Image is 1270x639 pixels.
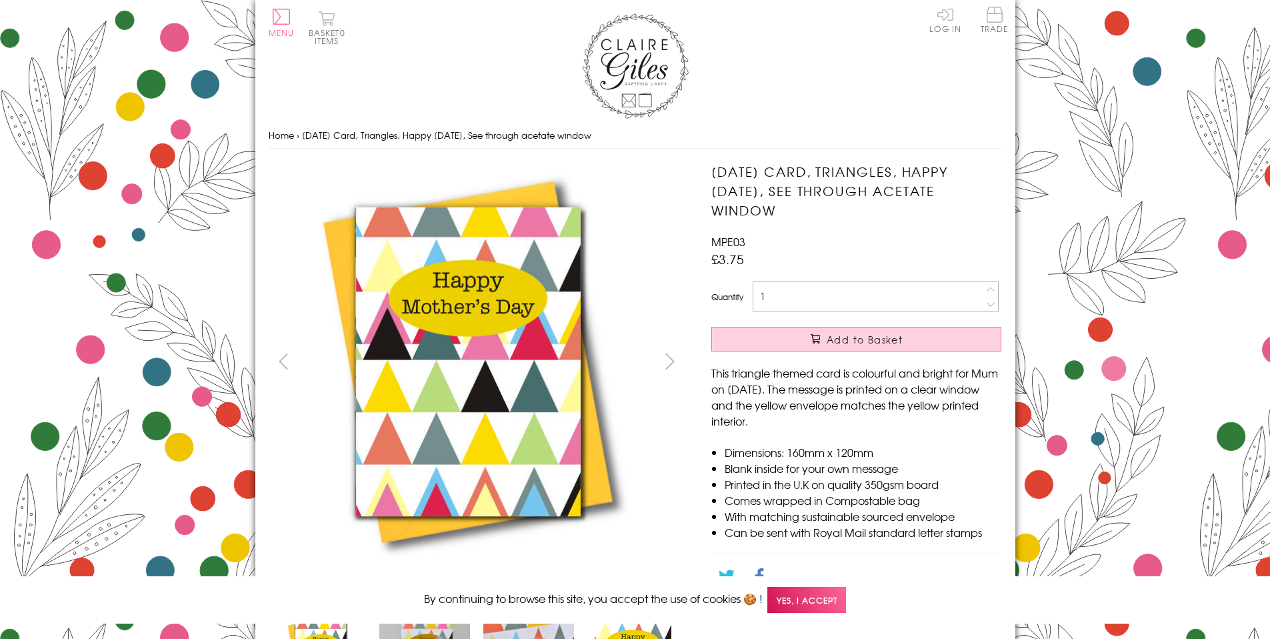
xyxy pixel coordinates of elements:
[725,508,1001,524] li: With matching sustainable sourced envelope
[827,333,903,346] span: Add to Basket
[309,11,345,45] button: Basket0 items
[711,162,1001,219] h1: [DATE] Card, Triangles, Happy [DATE], See through acetate window
[269,129,294,141] a: Home
[725,476,1001,492] li: Printed in the U.K on quality 350gsm board
[981,7,1009,35] a: Trade
[711,233,745,249] span: MPE03
[711,365,1001,429] p: This triangle themed card is colourful and bright for Mum on [DATE]. The message is printed on a ...
[725,460,1001,476] li: Blank inside for your own message
[685,162,1085,562] img: Mother's Day Card, Triangles, Happy Mother's Day, See through acetate window
[269,122,1002,149] nav: breadcrumbs
[302,129,591,141] span: [DATE] Card, Triangles, Happy [DATE], See through acetate window
[725,444,1001,460] li: Dimensions: 160mm x 120mm
[297,129,299,141] span: ›
[655,346,685,376] button: next
[711,327,1001,352] button: Add to Basket
[981,7,1009,33] span: Trade
[711,291,743,303] label: Quantity
[929,7,961,33] a: Log In
[315,27,345,47] span: 0 items
[269,346,299,376] button: prev
[767,587,846,613] span: Yes, I accept
[268,162,668,562] img: Mother's Day Card, Triangles, Happy Mother's Day, See through acetate window
[725,524,1001,540] li: Can be sent with Royal Mail standard letter stamps
[269,9,295,37] button: Menu
[582,13,689,119] img: Claire Giles Greetings Cards
[269,27,295,39] span: Menu
[725,492,1001,508] li: Comes wrapped in Compostable bag
[711,249,744,268] span: £3.75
